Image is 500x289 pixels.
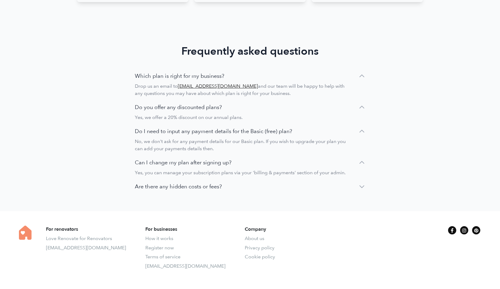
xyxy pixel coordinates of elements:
[145,263,226,269] a: [EMAIL_ADDRESS][DOMAIN_NAME]
[145,235,173,242] a: How it works
[135,182,222,191] span: Are there any hidden costs or fees?
[135,45,365,57] h2: Frequently asked questions
[145,254,180,260] a: Terms of service
[245,254,275,260] a: Cookie policy
[46,235,112,242] a: Love Renovate for Renovators
[245,235,264,242] a: About us
[135,83,351,97] p: Drop us an email to and our team will be happy to help with any questions you may have about whic...
[46,245,126,251] a: [EMAIL_ADDRESS][DOMAIN_NAME]
[135,127,292,135] span: Do I need to input any payment details for the Basic (free) plan?
[178,83,258,89] a: [EMAIL_ADDRESS][DOMAIN_NAME]
[135,72,224,80] span: Which plan is right for my business?
[245,226,266,233] b: Company
[135,114,351,121] p: Yes, we offer a 20% discount on our annual plans.
[135,138,351,152] p: No, we don't ask for any payment details for our Basic plan. If you wish to upgrade your plan you...
[46,226,78,233] b: For renovators
[19,226,32,239] img: logo-full-new-93244a8e8e8636cfd2d74f0d951239ad129048808369669c3eddc3e731cdc961.png
[135,169,351,176] p: Yes, you can manage your subscription plans via your 'billing & payments' section of your admin.
[135,158,232,167] span: Can I change my plan after signing up?
[145,226,177,233] b: For businesses
[135,103,222,111] span: Do you offer any discounted plans?
[245,245,274,251] a: Privacy policy
[145,245,174,251] a: Register now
